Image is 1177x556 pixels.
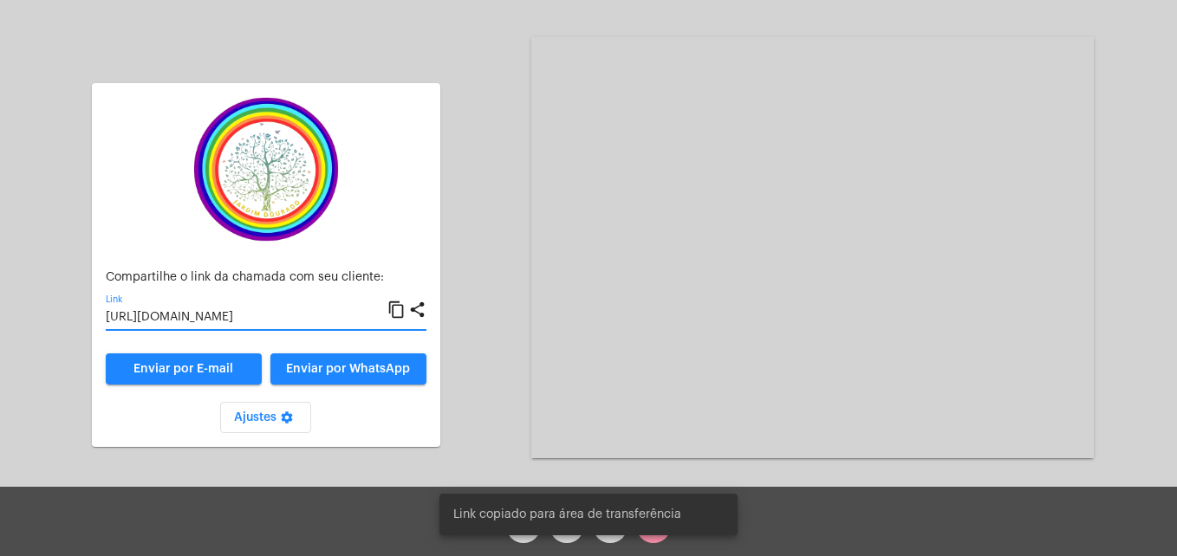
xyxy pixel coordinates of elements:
span: Link copiado para área de transferência [453,506,681,523]
mat-icon: content_copy [387,300,406,320]
span: Ajustes [234,411,297,423]
p: Compartilhe o link da chamada com seu cliente: [106,271,426,284]
mat-icon: share [408,300,426,320]
span: Enviar por WhatsApp [286,363,410,375]
a: Enviar por E-mail [106,353,262,385]
img: c337f8d0-2252-6d55-8527-ab50248c0d14.png [179,97,353,242]
span: Enviar por E-mail [133,363,233,375]
button: Ajustes [220,402,311,433]
mat-icon: settings [276,411,297,431]
button: Enviar por WhatsApp [270,353,426,385]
